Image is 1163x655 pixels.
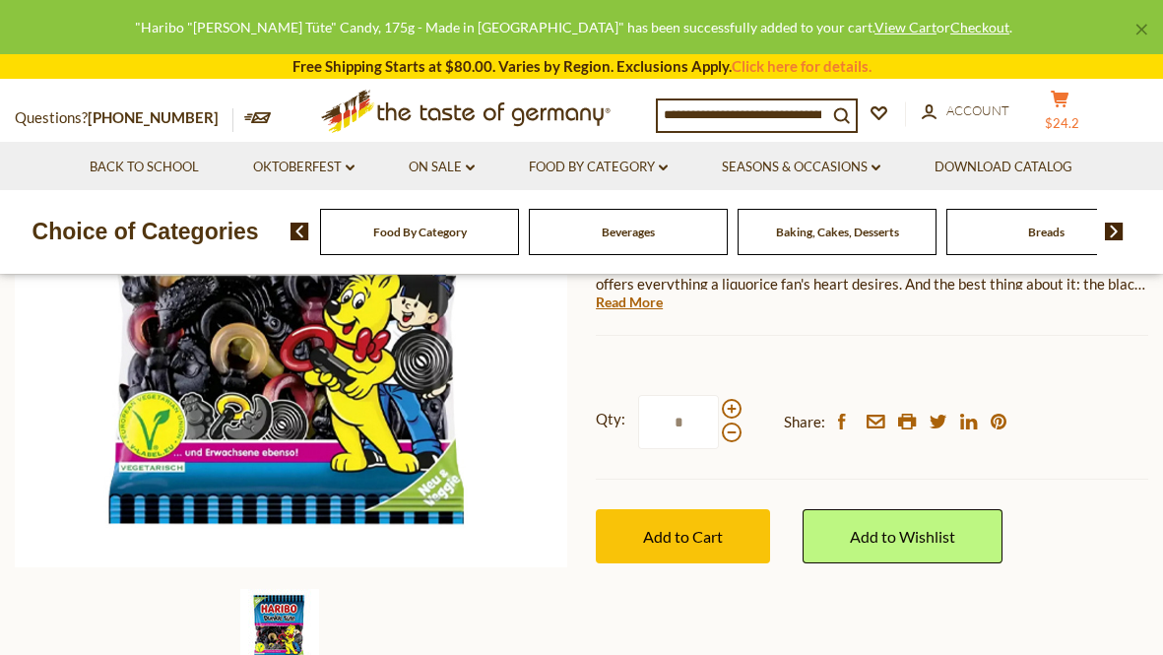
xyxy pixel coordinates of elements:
[935,157,1072,178] a: Download Catalog
[1135,24,1147,35] a: ×
[88,108,219,126] a: [PHONE_NUMBER]
[409,157,475,178] a: On Sale
[15,105,233,131] p: Questions?
[291,223,309,240] img: previous arrow
[373,225,467,239] a: Food By Category
[784,410,825,434] span: Share:
[1105,223,1124,240] img: next arrow
[596,509,770,563] button: Add to Cart
[596,293,663,312] a: Read More
[638,395,719,449] input: Qty:
[529,157,668,178] a: Food By Category
[643,527,723,546] span: Add to Cart
[732,57,872,75] a: Click here for details.
[874,19,937,35] a: View Cart
[776,225,899,239] a: Baking, Cakes, Desserts
[15,15,567,567] img: Haribo Dunkle Tute
[16,16,1131,38] div: "Haribo "[PERSON_NAME] Tüte" Candy, 175g - Made in [GEOGRAPHIC_DATA]" has been successfully added...
[946,102,1009,118] span: Account
[596,407,625,431] strong: Qty:
[1045,115,1079,131] span: $24.2
[722,157,880,178] a: Seasons & Occasions
[253,157,355,178] a: Oktoberfest
[803,509,1002,563] a: Add to Wishlist
[1030,90,1089,139] button: $24.2
[922,100,1009,122] a: Account
[1028,225,1065,239] a: Breads
[602,225,655,239] a: Beverages
[950,19,1009,35] a: Checkout
[90,157,199,178] a: Back to School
